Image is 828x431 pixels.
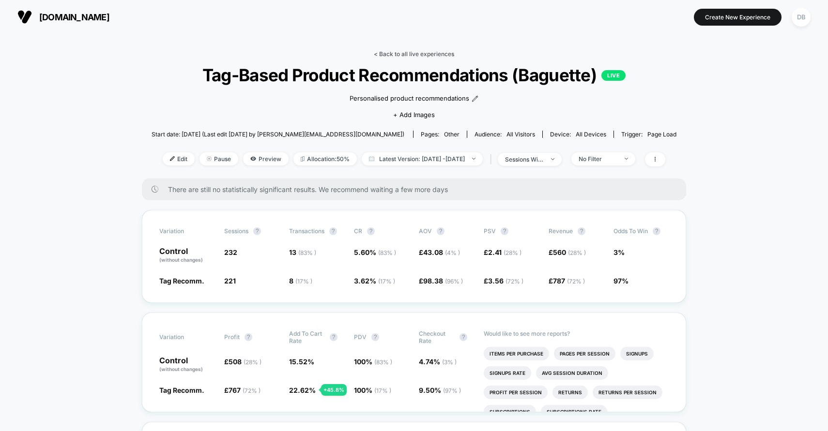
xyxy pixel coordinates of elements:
button: ? [330,333,337,341]
span: | [488,152,498,166]
li: Avg Session Duration [536,366,608,380]
span: ( 4 % ) [445,249,460,256]
span: 5.60 % [354,248,396,256]
span: 100 % [354,386,391,394]
span: 8 [289,277,312,285]
span: There are still no statistically significant results. We recommend waiting a few more days [168,185,667,193]
span: other [444,131,460,138]
button: ? [437,227,445,235]
span: £ [224,357,261,366]
span: Start date: [DATE] (Last edit [DATE] by [PERSON_NAME][EMAIL_ADDRESS][DOMAIN_NAME]) [152,131,404,138]
li: Signups Rate [484,366,531,380]
span: ( 3 % ) [442,358,457,366]
span: All Visitors [506,131,535,138]
div: sessions with impression [505,156,544,163]
li: Profit Per Session [484,386,548,399]
button: ? [653,227,660,235]
div: DB [792,8,811,27]
span: 13 [289,248,316,256]
span: 508 [229,357,261,366]
span: 767 [229,386,261,394]
span: CR [354,227,362,235]
span: Edit [163,152,195,165]
p: Would like to see more reports? [484,330,669,337]
li: Items Per Purchase [484,347,549,360]
span: 97% [613,277,629,285]
span: all devices [576,131,606,138]
span: Latest Version: [DATE] - [DATE] [362,152,483,165]
span: ( 83 % ) [378,249,396,256]
span: 4.74 % [419,357,457,366]
div: Pages: [421,131,460,138]
span: Variation [159,227,213,235]
span: 9.50 % [419,386,461,394]
span: Page Load [647,131,676,138]
span: Preview [243,152,289,165]
span: £ [419,277,463,285]
span: Transactions [289,227,324,235]
span: Add To Cart Rate [289,330,325,344]
span: Profit [224,333,240,341]
span: ( 72 % ) [243,387,261,394]
span: PSV [484,227,496,235]
span: 3% [613,248,625,256]
span: 100 % [354,357,392,366]
span: Pause [199,152,238,165]
span: AOV [419,227,432,235]
button: DB [789,7,813,27]
span: (without changes) [159,257,203,263]
span: £ [549,248,586,256]
span: Tag-Based Product Recommendations (Baguette) [178,65,650,85]
li: Signups [620,347,654,360]
span: ( 28 % ) [244,358,261,366]
span: Tag Recomm. [159,277,204,285]
div: Audience: [475,131,535,138]
button: ? [329,227,337,235]
button: ? [578,227,585,235]
span: ( 83 % ) [374,358,392,366]
span: (without changes) [159,366,203,372]
button: Create New Experience [694,9,782,26]
span: Sessions [224,227,248,235]
span: ( 72 % ) [567,278,585,285]
img: Visually logo [17,10,32,24]
span: ( 97 % ) [443,387,461,394]
img: rebalance [301,156,305,162]
span: ( 72 % ) [506,278,523,285]
span: 232 [224,248,237,256]
div: No Filter [579,155,617,163]
span: £ [419,248,460,256]
span: 560 [553,248,586,256]
span: ( 17 % ) [378,278,395,285]
span: Device: [542,131,613,138]
img: edit [170,156,175,161]
li: Returns Per Session [593,386,662,399]
span: ( 17 % ) [295,278,312,285]
span: ( 83 % ) [298,249,316,256]
p: Control [159,357,215,373]
button: ? [367,227,375,235]
span: ( 17 % ) [374,387,391,394]
button: [DOMAIN_NAME] [15,9,112,25]
span: ( 28 % ) [504,249,521,256]
img: end [551,158,554,160]
button: ? [460,333,467,341]
span: Personalised product recommendations [350,94,469,104]
p: LIVE [601,70,626,81]
p: Control [159,247,215,264]
button: ? [245,333,252,341]
img: calendar [369,156,374,161]
span: Revenue [549,227,573,235]
span: ( 28 % ) [568,249,586,256]
span: £ [484,248,521,256]
li: Subscriptions Rate [541,405,607,418]
span: 15.52 % [289,357,314,366]
span: ( 96 % ) [445,278,463,285]
span: Tag Recomm. [159,386,204,394]
span: 43.08 [423,248,460,256]
a: < Back to all live experiences [374,50,454,58]
span: £ [224,386,261,394]
span: Variation [159,330,213,344]
span: 22.62 % [289,386,316,394]
span: 3.62 % [354,277,395,285]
